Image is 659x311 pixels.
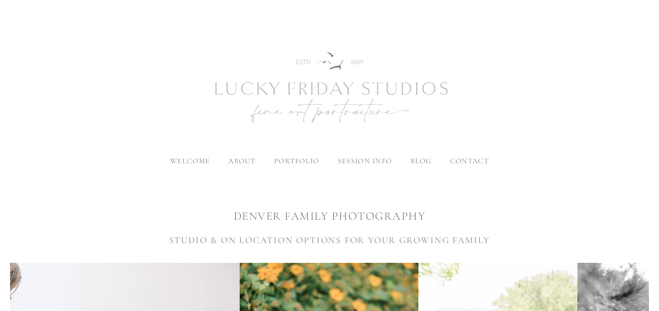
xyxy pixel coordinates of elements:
[170,156,210,166] a: welcome
[274,156,319,166] label: portfolio
[228,156,255,166] label: about
[10,233,649,247] h3: STUDIO & ON LOCATION OPTIONS FOR YOUR GROWING FAMILY
[450,156,489,166] a: contact
[338,156,392,166] label: session info
[411,156,432,166] a: blog
[10,208,649,224] h1: DENVER FAMILY PHOTOGRAPHY
[165,20,494,157] img: Newborn Photography Denver | Lucky Friday Studios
